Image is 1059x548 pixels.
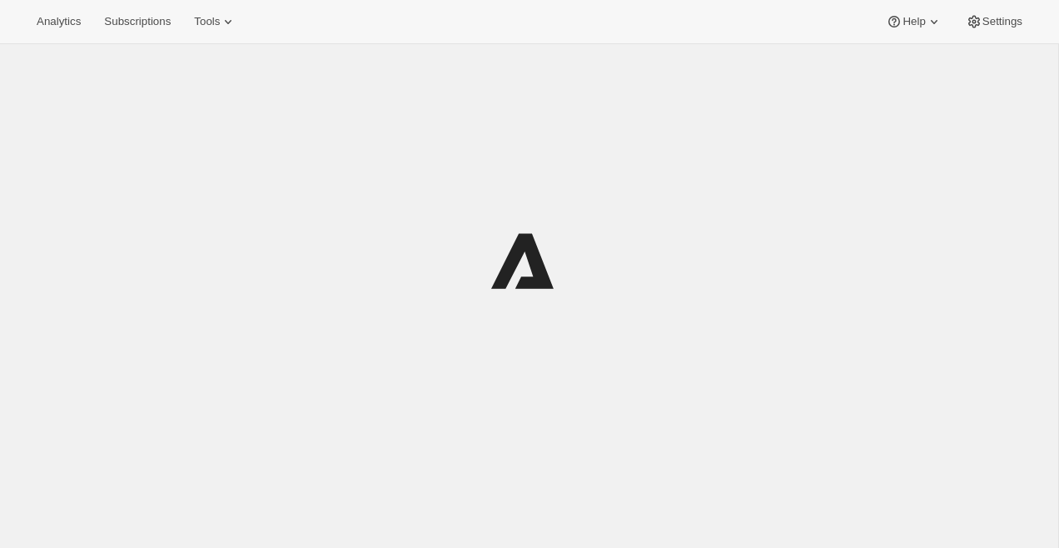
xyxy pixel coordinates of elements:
[902,15,925,28] span: Help
[104,15,171,28] span: Subscriptions
[982,15,1022,28] span: Settings
[194,15,220,28] span: Tools
[94,10,181,33] button: Subscriptions
[27,10,91,33] button: Analytics
[956,10,1032,33] button: Settings
[876,10,952,33] button: Help
[184,10,246,33] button: Tools
[37,15,81,28] span: Analytics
